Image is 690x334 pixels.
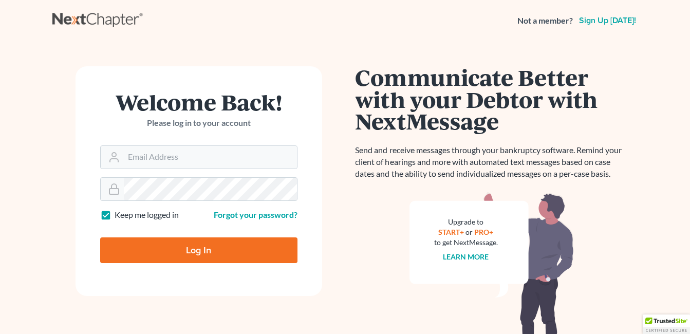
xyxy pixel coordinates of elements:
[115,209,179,221] label: Keep me logged in
[438,228,464,236] a: START+
[577,16,638,25] a: Sign up [DATE]!
[517,15,573,27] strong: Not a member?
[643,314,690,334] div: TrustedSite Certified
[124,146,297,169] input: Email Address
[465,228,473,236] span: or
[100,91,297,113] h1: Welcome Back!
[356,144,628,180] p: Send and receive messages through your bankruptcy software. Remind your client of hearings and mo...
[434,217,498,227] div: Upgrade to
[100,237,297,263] input: Log In
[356,66,628,132] h1: Communicate Better with your Debtor with NextMessage
[474,228,493,236] a: PRO+
[214,210,297,219] a: Forgot your password?
[100,117,297,129] p: Please log in to your account
[434,237,498,248] div: to get NextMessage.
[443,252,489,261] a: Learn more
